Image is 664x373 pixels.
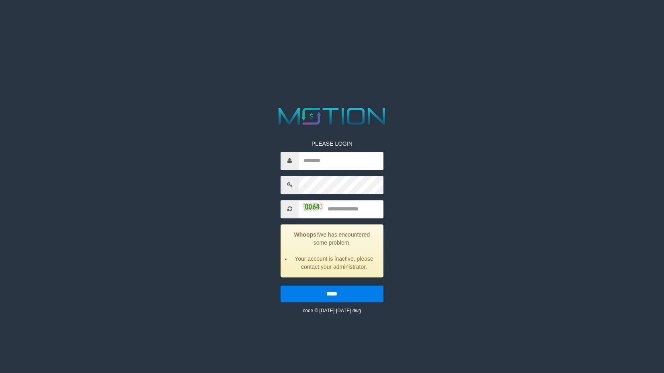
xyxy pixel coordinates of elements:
img: captcha [303,203,323,211]
p: PLEASE LOGIN [281,140,383,148]
li: Your account is inactive, please contact your administrator. [291,255,377,271]
small: code © [DATE]-[DATE] dwg [303,308,361,313]
div: We has encountered some problem. [281,224,383,277]
img: MOTION_logo.png [274,105,390,128]
strong: Whoops! [294,231,318,238]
